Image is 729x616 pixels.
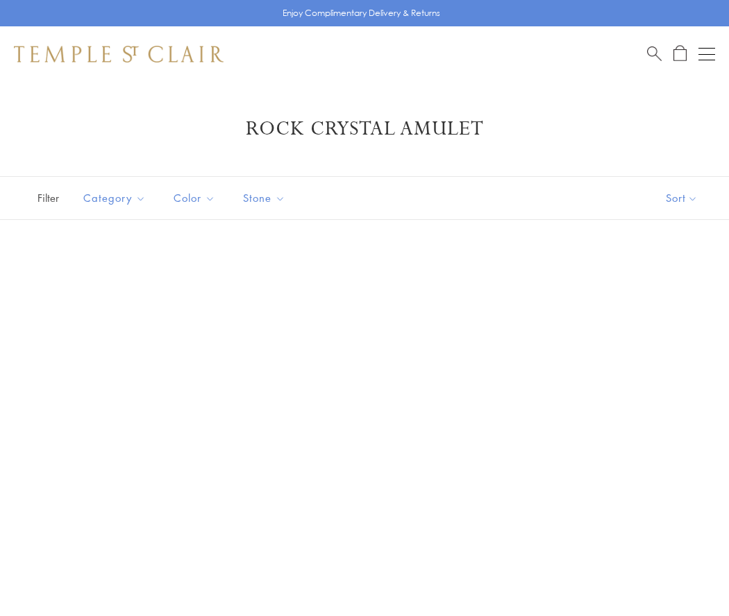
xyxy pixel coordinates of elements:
[647,45,662,62] a: Search
[635,177,729,219] button: Show sort by
[163,182,226,214] button: Color
[76,189,156,207] span: Category
[14,46,224,62] img: Temple St. Clair
[167,189,226,207] span: Color
[73,182,156,214] button: Category
[698,46,715,62] button: Open navigation
[236,189,296,207] span: Stone
[673,45,687,62] a: Open Shopping Bag
[35,117,694,142] h1: Rock Crystal Amulet
[283,6,440,20] p: Enjoy Complimentary Delivery & Returns
[233,182,296,214] button: Stone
